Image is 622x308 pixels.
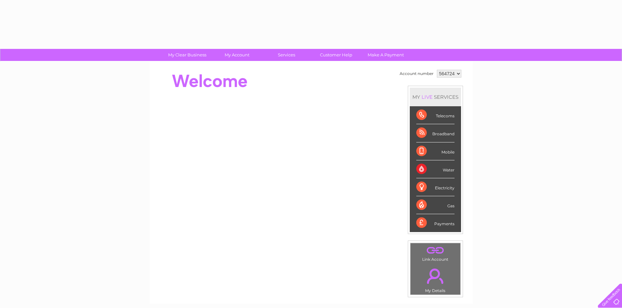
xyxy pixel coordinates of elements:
[416,142,455,160] div: Mobile
[416,214,455,232] div: Payments
[359,49,413,61] a: Make A Payment
[416,160,455,178] div: Water
[412,245,459,256] a: .
[260,49,313,61] a: Services
[160,49,214,61] a: My Clear Business
[410,88,461,106] div: MY SERVICES
[398,68,435,79] td: Account number
[416,106,455,124] div: Telecoms
[410,263,461,295] td: My Details
[410,243,461,263] td: Link Account
[412,265,459,287] a: .
[210,49,264,61] a: My Account
[420,94,434,100] div: LIVE
[416,196,455,214] div: Gas
[416,178,455,196] div: Electricity
[416,124,455,142] div: Broadband
[309,49,363,61] a: Customer Help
